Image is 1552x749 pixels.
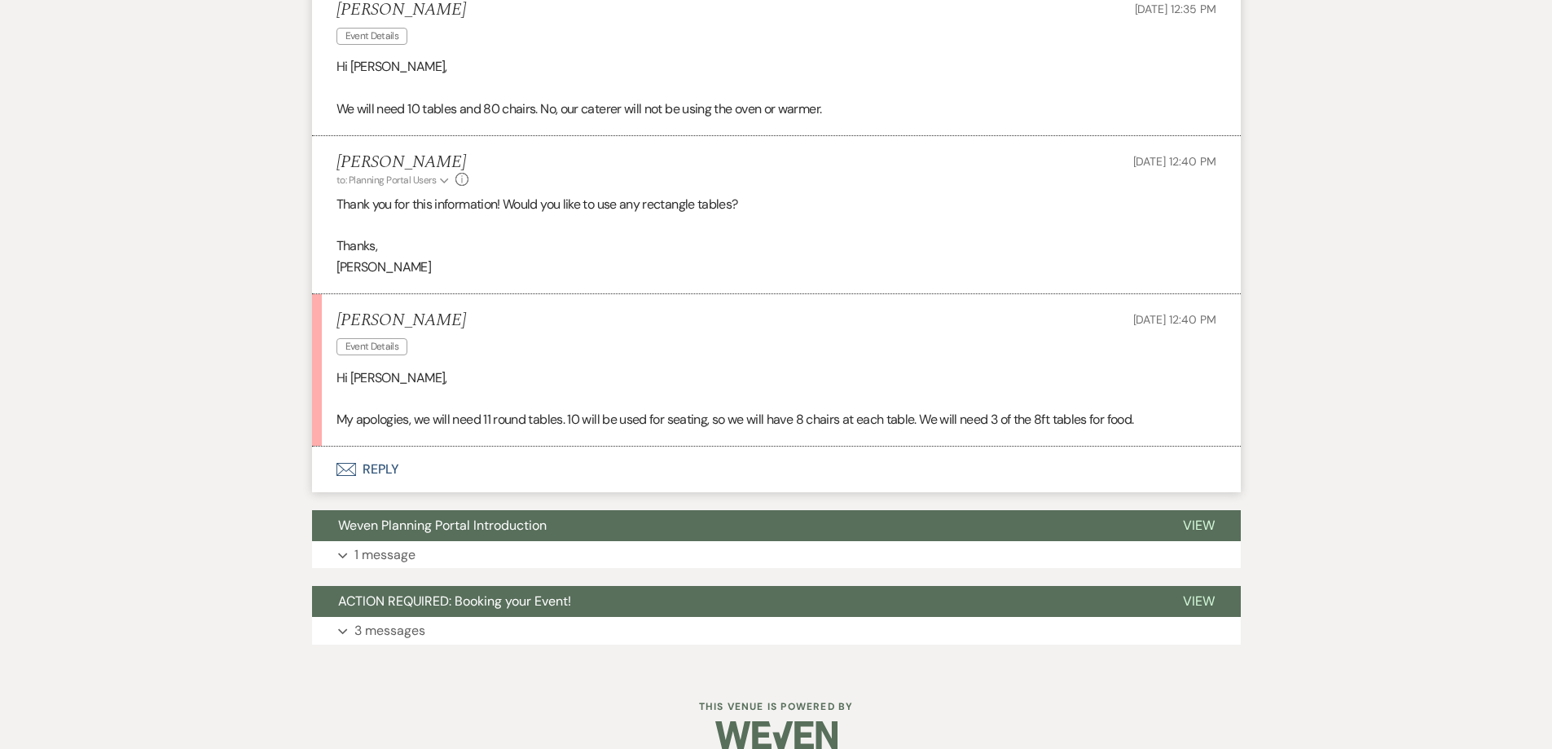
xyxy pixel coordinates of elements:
[1133,154,1216,169] span: [DATE] 12:40 PM
[354,620,425,641] p: 3 messages
[1157,586,1241,617] button: View
[354,544,415,566] p: 1 message
[312,447,1241,492] button: Reply
[312,617,1241,645] button: 3 messages
[336,338,408,355] span: Event Details
[336,236,1216,257] p: Thanks,
[312,541,1241,569] button: 1 message
[338,517,547,534] span: Weven Planning Portal Introduction
[336,99,1216,120] p: We will need 10 tables and 80 chairs. No, our caterer will not be using the oven or warmer.
[336,368,1216,389] p: Hi [PERSON_NAME],
[336,311,466,331] h5: [PERSON_NAME]
[336,152,469,173] h5: [PERSON_NAME]
[336,28,408,45] span: Event Details
[336,173,452,187] button: to: Planning Portal Users
[338,593,571,610] span: ACTION REQUIRED: Booking your Event!
[1183,517,1215,534] span: View
[1183,593,1215,610] span: View
[336,56,1216,77] p: Hi [PERSON_NAME],
[1133,312,1216,327] span: [DATE] 12:40 PM
[1135,2,1216,16] span: [DATE] 12:35 PM
[1157,510,1241,541] button: View
[336,194,1216,215] p: Thank you for this information! Would you like to use any rectangle tables?
[336,174,437,187] span: to: Planning Portal Users
[336,409,1216,430] p: My apologies, we will need 11 round tables. 10 will be used for seating, so we will have 8 chairs...
[336,257,1216,278] p: [PERSON_NAME]
[312,586,1157,617] button: ACTION REQUIRED: Booking your Event!
[312,510,1157,541] button: Weven Planning Portal Introduction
